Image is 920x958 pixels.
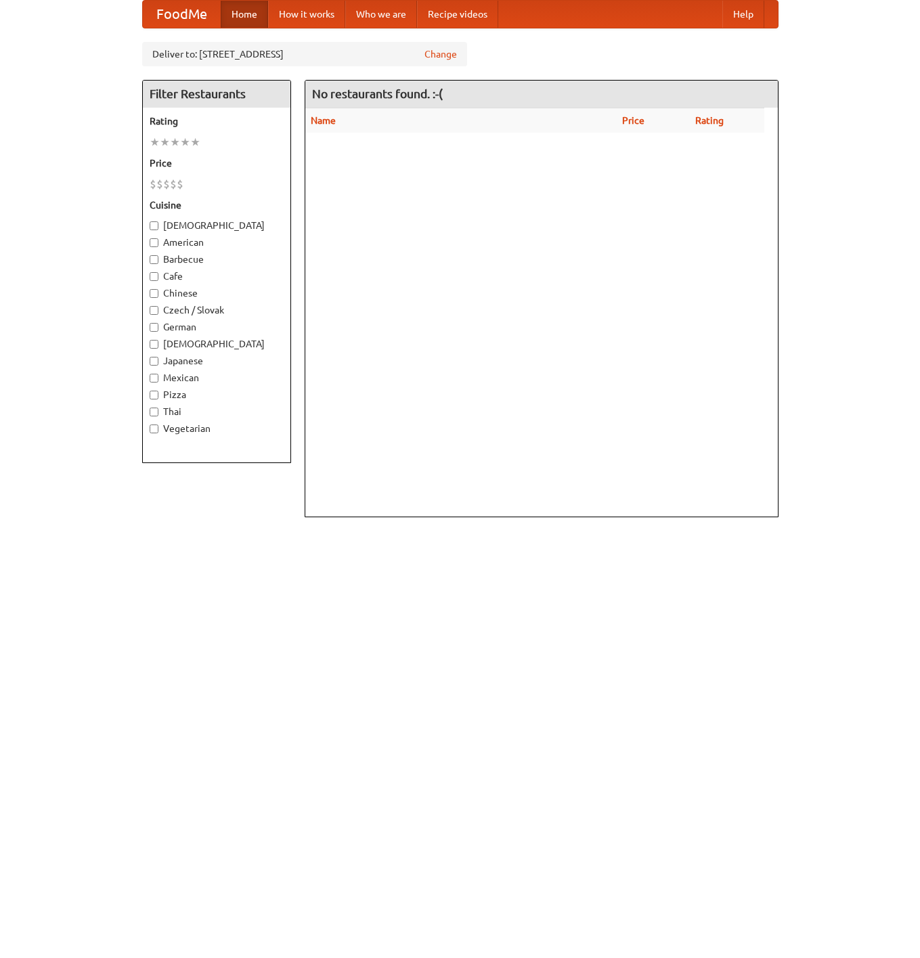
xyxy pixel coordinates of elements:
[142,42,467,66] div: Deliver to: [STREET_ADDRESS]
[180,135,190,150] li: ★
[150,177,156,192] li: $
[695,115,724,126] a: Rating
[150,388,284,401] label: Pizza
[622,115,644,126] a: Price
[150,156,284,170] h5: Price
[150,323,158,332] input: German
[190,135,200,150] li: ★
[311,115,336,126] a: Name
[177,177,183,192] li: $
[150,289,158,298] input: Chinese
[160,135,170,150] li: ★
[150,286,284,300] label: Chinese
[170,177,177,192] li: $
[345,1,417,28] a: Who we are
[150,337,284,351] label: [DEMOGRAPHIC_DATA]
[143,81,290,108] h4: Filter Restaurants
[150,374,158,383] input: Mexican
[312,87,443,100] ng-pluralize: No restaurants found. :-(
[150,303,284,317] label: Czech / Slovak
[221,1,268,28] a: Home
[150,238,158,247] input: American
[143,1,221,28] a: FoodMe
[268,1,345,28] a: How it works
[150,253,284,266] label: Barbecue
[150,405,284,418] label: Thai
[150,198,284,212] h5: Cuisine
[156,177,163,192] li: $
[150,371,284,385] label: Mexican
[150,255,158,264] input: Barbecue
[150,408,158,416] input: Thai
[163,177,170,192] li: $
[150,272,158,281] input: Cafe
[150,236,284,249] label: American
[170,135,180,150] li: ★
[150,114,284,128] h5: Rating
[150,391,158,399] input: Pizza
[424,47,457,61] a: Change
[150,320,284,334] label: German
[150,422,284,435] label: Vegetarian
[150,340,158,349] input: [DEMOGRAPHIC_DATA]
[150,306,158,315] input: Czech / Slovak
[150,219,284,232] label: [DEMOGRAPHIC_DATA]
[150,269,284,283] label: Cafe
[722,1,764,28] a: Help
[150,424,158,433] input: Vegetarian
[150,354,284,368] label: Japanese
[417,1,498,28] a: Recipe videos
[150,135,160,150] li: ★
[150,357,158,366] input: Japanese
[150,221,158,230] input: [DEMOGRAPHIC_DATA]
